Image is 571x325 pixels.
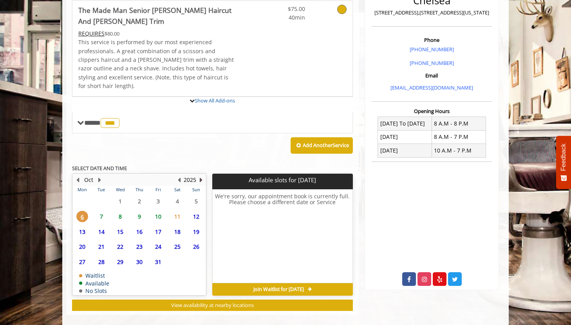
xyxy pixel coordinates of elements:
[253,286,304,293] span: Join Waitlist for [DATE]
[432,117,486,130] td: 8 A.M - 8 P.M
[78,38,236,90] p: This service is performed by our most experienced professionals. A great combination of a scissor...
[73,224,92,239] td: Select day13
[111,186,130,194] th: Wed
[130,239,148,254] td: Select day23
[76,241,88,252] span: 20
[111,209,130,224] td: Select day8
[114,256,126,268] span: 29
[410,59,454,66] a: [PHONE_NUMBER]
[76,211,88,222] span: 6
[390,84,473,91] a: [EMAIL_ADDRESS][DOMAIN_NAME]
[168,224,186,239] td: Select day18
[171,302,254,309] span: View availability at nearby locations
[556,136,571,189] button: Feedback - Show survey
[73,209,92,224] td: Select day6
[152,226,164,237] span: 17
[84,176,93,184] button: Oct
[134,226,145,237] span: 16
[73,239,92,254] td: Select day20
[291,137,353,154] button: Add AnotherService
[172,211,183,222] span: 11
[152,256,164,268] span: 31
[96,211,107,222] span: 7
[378,144,432,157] td: [DATE]
[79,273,109,278] td: Waitlist
[176,176,182,184] button: Previous Year
[172,226,183,237] span: 18
[78,30,105,37] span: This service needs some Advance to be paid before we block your appointment
[187,224,206,239] td: Select day19
[114,211,126,222] span: 8
[149,254,168,269] td: Select day31
[114,226,126,237] span: 15
[372,108,492,114] h3: Opening Hours
[213,193,352,280] h6: We're sorry, our appointment book is currently full. Please choose a different date or Service
[73,186,92,194] th: Mon
[72,96,353,97] div: The Made Man Senior Barber Haircut And Beard Trim Add-onS
[134,241,145,252] span: 23
[76,226,88,237] span: 13
[92,239,110,254] td: Select day21
[72,300,353,311] button: View availability at nearby locations
[92,186,110,194] th: Tue
[378,130,432,144] td: [DATE]
[79,288,109,294] td: No Slots
[187,209,206,224] td: Select day12
[303,142,349,149] b: Add Another Service
[134,256,145,268] span: 30
[114,241,126,252] span: 22
[410,46,454,53] a: [PHONE_NUMBER]
[96,241,107,252] span: 21
[111,239,130,254] td: Select day22
[152,211,164,222] span: 10
[190,211,202,222] span: 12
[130,186,148,194] th: Thu
[149,186,168,194] th: Fri
[259,13,305,22] span: 40min
[149,209,168,224] td: Select day10
[130,254,148,269] td: Select day30
[187,186,206,194] th: Sun
[78,29,236,38] div: $80.00
[152,241,164,252] span: 24
[184,176,196,184] button: 2025
[76,256,88,268] span: 27
[172,241,183,252] span: 25
[92,224,110,239] td: Select day14
[134,211,145,222] span: 9
[374,37,490,43] h3: Phone
[378,117,432,130] td: [DATE] To [DATE]
[111,224,130,239] td: Select day15
[149,239,168,254] td: Select day24
[374,73,490,78] h3: Email
[190,226,202,237] span: 19
[111,254,130,269] td: Select day29
[198,176,204,184] button: Next Year
[168,186,186,194] th: Sat
[96,176,103,184] button: Next Month
[74,176,81,184] button: Previous Month
[96,226,107,237] span: 14
[78,5,236,27] b: The Made Man Senior [PERSON_NAME] Haircut And [PERSON_NAME] Trim
[130,209,148,224] td: Select day9
[96,256,107,268] span: 28
[168,239,186,254] td: Select day25
[72,165,127,172] b: SELECT DATE AND TIME
[92,254,110,269] td: Select day28
[432,144,486,157] td: 10 A.M - 7 P.M
[168,209,186,224] td: Select day11
[215,177,349,183] p: Available slots for [DATE]
[79,280,109,286] td: Available
[560,144,567,171] span: Feedback
[190,241,202,252] span: 26
[259,5,305,13] span: $75.00
[73,254,92,269] td: Select day27
[432,130,486,144] td: 8 A.M - 7 P.M
[149,224,168,239] td: Select day17
[374,9,490,17] p: [STREET_ADDRESS],[STREET_ADDRESS][US_STATE]
[195,97,235,104] a: Show All Add-ons
[92,209,110,224] td: Select day7
[187,239,206,254] td: Select day26
[130,224,148,239] td: Select day16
